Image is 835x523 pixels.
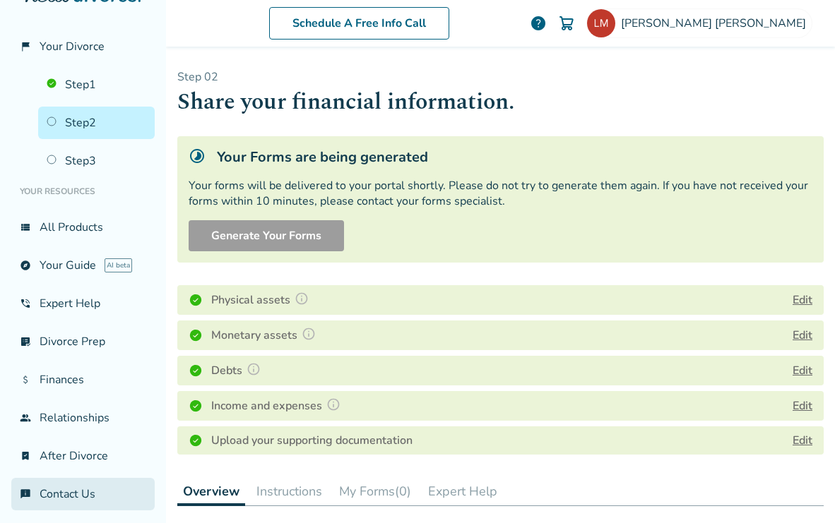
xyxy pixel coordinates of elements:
[302,327,316,341] img: Question Mark
[11,211,155,244] a: view_listAll Products
[177,85,824,119] h1: Share your financial information.
[530,15,547,32] a: help
[11,30,155,63] a: flag_2Your Divorce
[211,291,313,309] h4: Physical assets
[211,432,413,449] h4: Upload your supporting documentation
[20,488,31,500] span: chat_info
[247,362,261,376] img: Question Mark
[11,440,155,472] a: bookmark_checkAfter Divorce
[40,39,105,54] span: Your Divorce
[11,177,155,205] li: Your Resources
[11,478,155,510] a: chat_infoContact Us
[189,363,203,378] img: Completed
[20,41,31,52] span: flag_2
[11,287,155,320] a: phone_in_talkExpert Help
[177,477,245,506] button: Overview
[11,402,155,434] a: groupRelationships
[295,291,309,306] img: Question Mark
[793,327,812,344] button: Edit
[621,16,812,31] span: [PERSON_NAME] [PERSON_NAME]
[38,68,155,101] a: Step1
[20,412,31,423] span: group
[20,298,31,309] span: phone_in_talk
[793,291,812,308] button: Edit
[211,326,320,344] h4: Monetary assets
[189,220,344,251] button: Generate Your Forms
[20,450,31,462] span: bookmark_check
[11,363,155,396] a: attach_moneyFinances
[20,336,31,347] span: list_alt_check
[422,477,503,505] button: Expert Help
[558,15,575,32] img: Cart
[189,433,203,447] img: Completed
[189,178,812,209] div: Your forms will be delivered to your portal shortly. Please do not try to generate them again. If...
[251,477,328,505] button: Instructions
[793,433,812,448] a: Edit
[793,397,812,414] button: Edit
[764,455,835,523] iframe: Chat Widget
[105,258,132,272] span: AI beta
[189,293,203,307] img: Completed
[793,362,812,379] button: Edit
[20,222,31,233] span: view_list
[20,260,31,271] span: explore
[20,374,31,385] span: attach_money
[189,399,203,413] img: Completed
[587,9,615,37] img: lisamozden@gmail.com
[11,325,155,358] a: list_alt_checkDivorce Prep
[38,145,155,177] a: Step3
[38,107,155,139] a: Step2
[333,477,417,505] button: My Forms(0)
[189,328,203,342] img: Completed
[211,361,265,380] h4: Debts
[269,7,449,40] a: Schedule A Free Info Call
[211,397,345,415] h4: Income and expenses
[11,249,155,282] a: exploreYour GuideAI beta
[177,69,824,85] p: Step 0 2
[326,397,340,411] img: Question Mark
[217,148,428,167] h5: Your Forms are being generated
